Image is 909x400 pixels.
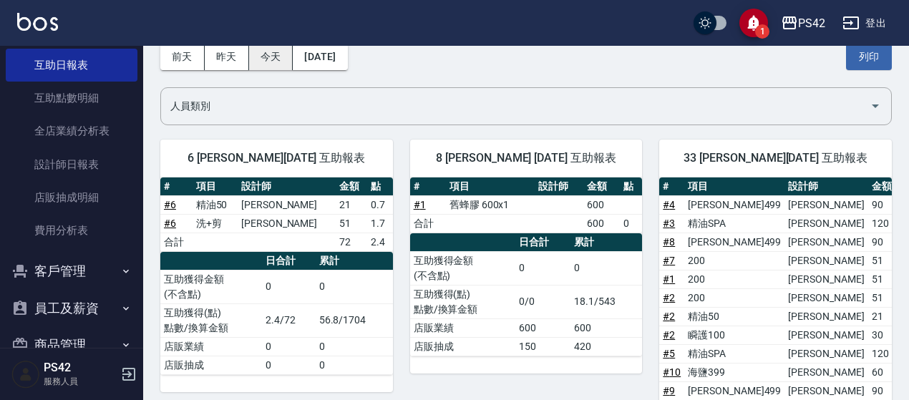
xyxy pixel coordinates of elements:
[663,218,675,229] a: #3
[167,94,864,119] input: 人員名稱
[684,307,784,326] td: 精油50
[784,307,867,326] td: [PERSON_NAME]
[410,251,516,285] td: 互助獲得金額 (不含點)
[684,363,784,381] td: 海鹽399
[784,326,867,344] td: [PERSON_NAME]
[515,318,570,337] td: 600
[570,318,642,337] td: 600
[160,252,393,375] table: a dense table
[663,236,675,248] a: #8
[663,385,675,396] a: #9
[193,214,238,233] td: 洗+剪
[775,9,831,38] button: PS42
[784,214,867,233] td: [PERSON_NAME]
[6,326,137,364] button: 商品管理
[784,177,867,196] th: 設計師
[238,195,336,214] td: [PERSON_NAME]
[178,151,376,165] span: 6 [PERSON_NAME][DATE] 互助報表
[205,44,249,70] button: 昨天
[6,214,137,247] a: 費用分析表
[663,329,675,341] a: #2
[446,195,535,214] td: 舊蜂膠 600x1
[11,360,40,389] img: Person
[293,44,347,70] button: [DATE]
[570,337,642,356] td: 420
[410,233,643,356] table: a dense table
[6,148,137,181] a: 設計師日報表
[238,214,336,233] td: [PERSON_NAME]
[659,177,684,196] th: #
[316,252,393,270] th: 累計
[570,285,642,318] td: 18.1/543
[784,363,867,381] td: [PERSON_NAME]
[684,251,784,270] td: 200
[684,233,784,251] td: [PERSON_NAME]499
[837,10,892,36] button: 登出
[316,303,393,337] td: 56.8/1704
[676,151,875,165] span: 33 [PERSON_NAME][DATE] 互助報表
[868,214,895,233] td: 120
[620,177,643,196] th: 點
[868,307,895,326] td: 21
[427,151,626,165] span: 8 [PERSON_NAME] [DATE] 互助報表
[316,270,393,303] td: 0
[410,177,446,196] th: #
[160,303,262,337] td: 互助獲得(點) 點數/換算金額
[515,233,570,252] th: 日合計
[868,195,895,214] td: 90
[515,337,570,356] td: 150
[535,177,584,196] th: 設計師
[410,337,516,356] td: 店販抽成
[868,288,895,307] td: 51
[784,288,867,307] td: [PERSON_NAME]
[684,381,784,400] td: [PERSON_NAME]499
[414,199,426,210] a: #1
[583,177,619,196] th: 金額
[336,177,368,196] th: 金額
[160,270,262,303] td: 互助獲得金額 (不含點)
[193,177,238,196] th: 項目
[663,348,675,359] a: #5
[684,326,784,344] td: 瞬護100
[6,253,137,290] button: 客戶管理
[868,251,895,270] td: 51
[663,292,675,303] a: #2
[846,44,892,70] button: 列印
[868,326,895,344] td: 30
[864,94,887,117] button: Open
[410,214,446,233] td: 合計
[583,195,619,214] td: 600
[784,270,867,288] td: [PERSON_NAME]
[160,44,205,70] button: 前天
[868,177,895,196] th: 金額
[160,177,193,196] th: #
[336,195,368,214] td: 21
[515,251,570,285] td: 0
[684,195,784,214] td: [PERSON_NAME]499
[663,199,675,210] a: #4
[570,233,642,252] th: 累計
[570,251,642,285] td: 0
[784,233,867,251] td: [PERSON_NAME]
[663,366,681,378] a: #10
[336,214,368,233] td: 51
[583,214,619,233] td: 600
[684,344,784,363] td: 精油SPA
[410,318,516,337] td: 店販業績
[739,9,768,37] button: save
[868,381,895,400] td: 90
[663,273,675,285] a: #1
[798,14,825,32] div: PS42
[164,199,176,210] a: #6
[367,195,392,214] td: 0.7
[868,363,895,381] td: 60
[262,356,315,374] td: 0
[684,177,784,196] th: 項目
[160,233,193,251] td: 合計
[868,344,895,363] td: 120
[249,44,293,70] button: 今天
[515,285,570,318] td: 0/0
[755,24,769,39] span: 1
[164,218,176,229] a: #6
[6,82,137,114] a: 互助點數明細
